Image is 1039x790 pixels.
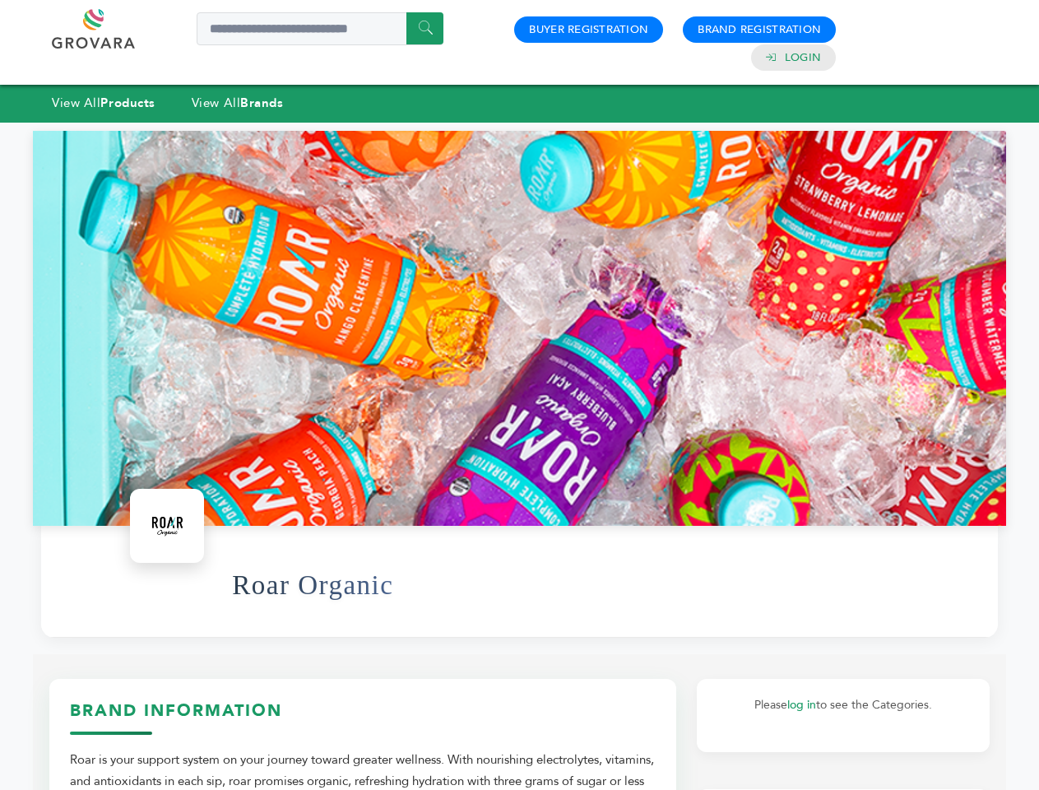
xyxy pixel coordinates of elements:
img: Roar Organic Logo [134,493,200,559]
a: Brand Registration [698,22,821,37]
a: View AllProducts [52,95,155,111]
p: Please to see the Categories. [713,695,973,715]
input: Search a product or brand... [197,12,443,45]
a: Buyer Registration [529,22,648,37]
h1: Roar Organic [232,545,393,625]
strong: Brands [240,95,283,111]
h3: Brand Information [70,699,656,735]
a: View AllBrands [192,95,284,111]
a: Login [785,50,821,65]
a: log in [787,697,816,713]
strong: Products [100,95,155,111]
